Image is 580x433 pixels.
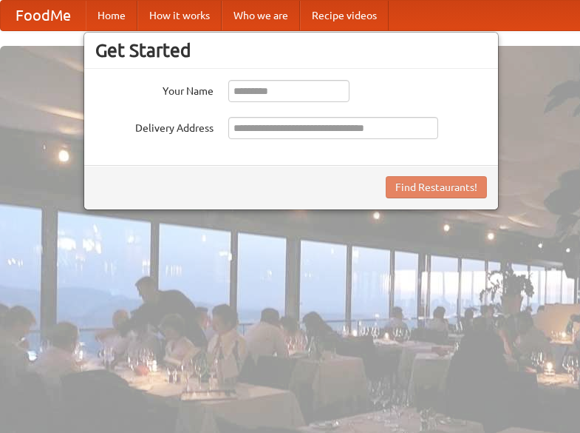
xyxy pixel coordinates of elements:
[95,117,214,135] label: Delivery Address
[95,39,487,61] h3: Get Started
[95,80,214,98] label: Your Name
[1,1,86,30] a: FoodMe
[386,176,487,198] button: Find Restaurants!
[86,1,137,30] a: Home
[222,1,300,30] a: Who we are
[300,1,389,30] a: Recipe videos
[137,1,222,30] a: How it works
